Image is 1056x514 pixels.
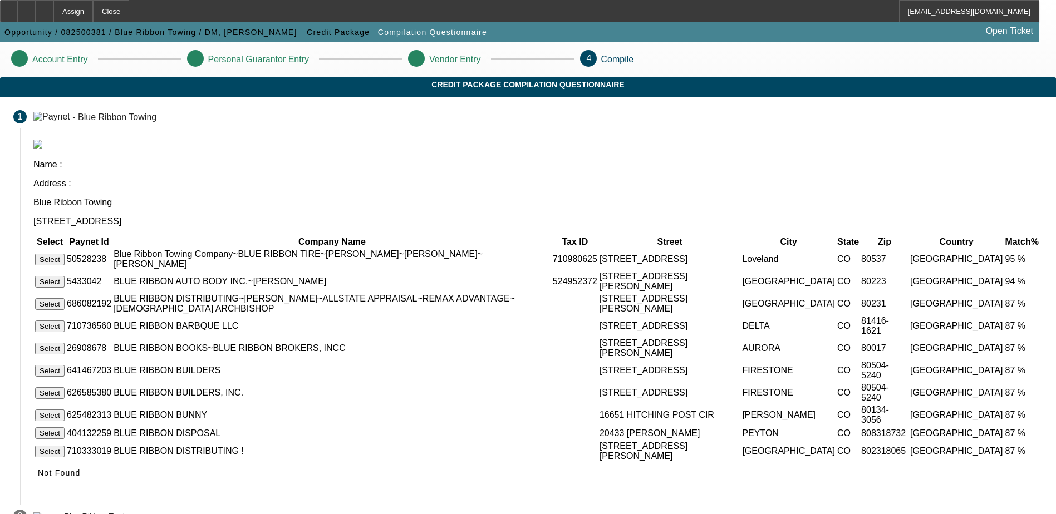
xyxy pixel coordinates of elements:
th: Paynet Id [66,236,112,248]
td: PEYTON [741,427,836,439]
p: Personal Guarantor Entry [208,55,309,65]
td: 80017 [861,338,908,359]
button: Select [35,254,65,265]
span: 4 [587,53,592,63]
td: [STREET_ADDRESS] [599,315,740,337]
td: CO [837,360,859,381]
td: 80231 [861,293,908,314]
td: [GEOGRAPHIC_DATA] [910,441,1004,462]
td: CO [837,382,859,403]
button: Credit Package [304,22,372,42]
img: paynet_logo.jpg [33,140,42,149]
td: 80223 [861,271,908,292]
td: [STREET_ADDRESS] [599,382,740,403]
td: [GEOGRAPHIC_DATA] [741,293,836,314]
td: 80537 [861,249,908,270]
td: 625482313 [66,404,112,426]
td: CO [837,427,859,439]
span: Opportunity / 082500381 / Blue Ribbon Towing / DM, [PERSON_NAME] [4,28,297,37]
button: Select [35,298,65,310]
td: [STREET_ADDRESS] [599,249,740,270]
td: 80134-3056 [861,404,908,426]
td: 808318732 [861,427,908,439]
td: CO [837,271,859,292]
td: BLUE RIBBON DISTRIBUTING ! [113,441,551,462]
td: 20433 [PERSON_NAME] [599,427,740,439]
td: [STREET_ADDRESS][PERSON_NAME] [599,441,740,462]
td: 404132259 [66,427,112,439]
td: 710736560 [66,315,112,337]
td: [GEOGRAPHIC_DATA] [910,271,1004,292]
th: Street [599,236,740,248]
th: Select [35,236,65,248]
span: Compilation Questionnaire [378,28,487,37]
td: 26908678 [66,338,112,359]
td: [GEOGRAPHIC_DATA] [741,271,836,292]
td: [GEOGRAPHIC_DATA] [910,382,1004,403]
td: 626585380 [66,382,112,403]
td: BLUE RIBBON AUTO BODY INC.~[PERSON_NAME] [113,271,551,292]
td: AURORA [741,338,836,359]
td: 16651 HITCHING POST CIR [599,404,740,426]
span: 1 [18,112,23,122]
td: BLUE RIBBON BUILDERS, INC. [113,382,551,403]
p: Account Entry [32,55,88,65]
p: Compile [601,55,634,65]
td: 87 % [1005,441,1039,462]
td: FIRESTONE [741,382,836,403]
th: State [837,236,859,248]
button: Select [35,365,65,377]
td: CO [837,249,859,270]
button: Select [35,276,65,288]
th: Match% [1005,236,1039,248]
span: Credit Package [307,28,370,37]
p: Address : [33,179,1043,189]
td: [GEOGRAPHIC_DATA] [910,249,1004,270]
td: [GEOGRAPHIC_DATA] [910,293,1004,314]
td: [GEOGRAPHIC_DATA] [910,338,1004,359]
td: 641467203 [66,360,112,381]
td: [GEOGRAPHIC_DATA] [910,315,1004,337]
td: DELTA [741,315,836,337]
td: 5433042 [66,271,112,292]
p: Blue Ribbon Towing [33,197,1043,207]
img: Paynet [33,112,70,122]
td: 686082192 [66,293,112,314]
td: 87 % [1005,315,1039,337]
td: Blue Ribbon Towing Company~BLUE RIBBON TIRE~[PERSON_NAME]~[PERSON_NAME]~[PERSON_NAME] [113,249,551,270]
td: 94 % [1005,271,1039,292]
td: 80504-5240 [861,382,908,403]
td: 87 % [1005,293,1039,314]
td: 802318065 [861,441,908,462]
td: CO [837,441,859,462]
td: [GEOGRAPHIC_DATA] [741,441,836,462]
td: [STREET_ADDRESS] [599,360,740,381]
td: BLUE RIBBON BARBQUE LLC [113,315,551,337]
td: [STREET_ADDRESS][PERSON_NAME] [599,271,740,292]
td: BLUE RIBBON DISPOSAL [113,427,551,439]
td: BLUE RIBBON BUILDERS [113,360,551,381]
td: CO [837,404,859,426]
td: 80504-5240 [861,360,908,381]
p: Name : [33,160,1043,170]
td: 81416-1621 [861,315,908,337]
td: BLUE RIBBON DISTRIBUTING~[PERSON_NAME]~ALLSTATE APPRAISAL~REMAX ADVANTAGE~[DEMOGRAPHIC_DATA] ARCH... [113,293,551,314]
button: Not Found [33,463,85,483]
th: City [741,236,836,248]
button: Select [35,409,65,421]
td: 87 % [1005,338,1039,359]
p: Vendor Entry [429,55,481,65]
td: [PERSON_NAME] [741,404,836,426]
td: [STREET_ADDRESS][PERSON_NAME] [599,293,740,314]
div: - Blue Ribbon Towing [72,112,156,121]
td: 524952372 [552,271,598,292]
td: [GEOGRAPHIC_DATA] [910,427,1004,439]
td: 87 % [1005,404,1039,426]
td: FIRESTONE [741,360,836,381]
td: [GEOGRAPHIC_DATA] [910,360,1004,381]
p: [STREET_ADDRESS] [33,216,1043,226]
td: 50528238 [66,249,112,270]
button: Select [35,446,65,457]
span: Credit Package Compilation Questionnaire [8,80,1048,89]
td: 710980625 [552,249,598,270]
